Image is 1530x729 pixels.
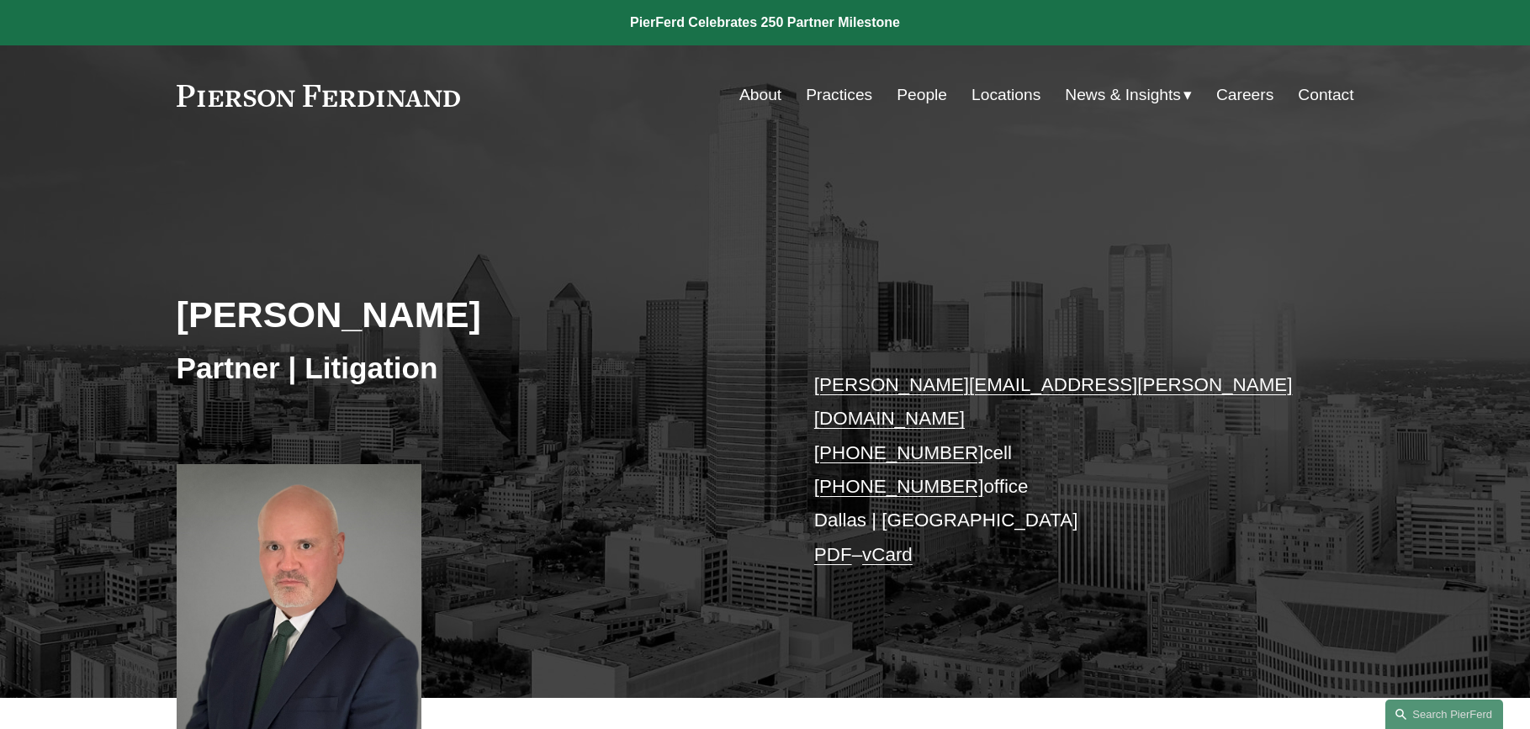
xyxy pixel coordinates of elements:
a: [PERSON_NAME][EMAIL_ADDRESS][PERSON_NAME][DOMAIN_NAME] [814,374,1293,429]
a: Locations [971,79,1040,111]
p: cell office Dallas | [GEOGRAPHIC_DATA] – [814,368,1305,572]
h2: [PERSON_NAME] [177,293,765,336]
h3: Partner | Litigation [177,350,765,387]
a: Practices [806,79,872,111]
a: People [897,79,947,111]
a: About [739,79,781,111]
span: News & Insights [1065,81,1181,110]
a: [PHONE_NUMBER] [814,476,984,497]
a: vCard [862,544,913,565]
a: [PHONE_NUMBER] [814,442,984,463]
a: Contact [1298,79,1353,111]
a: PDF [814,544,852,565]
a: folder dropdown [1065,79,1192,111]
a: Search this site [1385,700,1503,729]
a: Careers [1216,79,1273,111]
